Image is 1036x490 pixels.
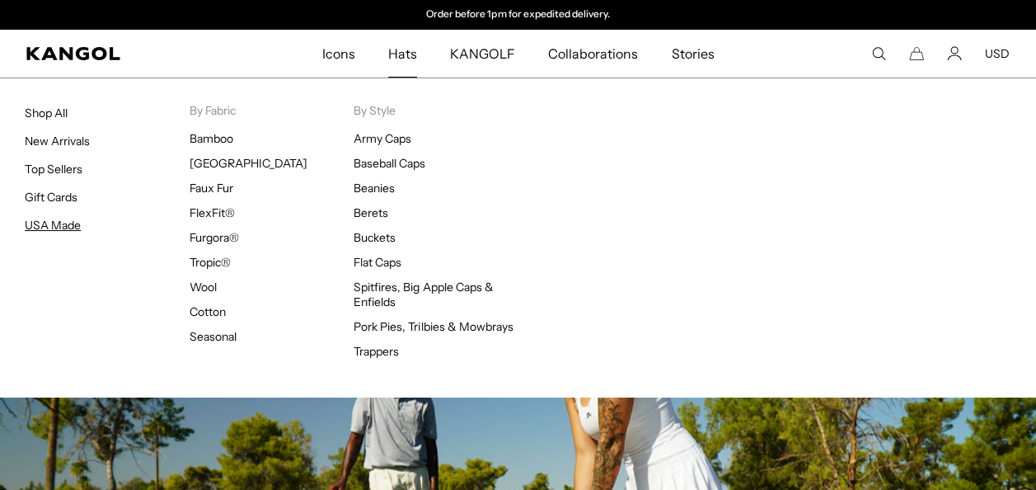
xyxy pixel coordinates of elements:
span: KANGOLF [450,30,515,78]
a: Berets [354,205,388,220]
a: Furgora® [190,230,239,245]
button: USD [985,46,1010,61]
a: Trappers [354,344,399,359]
a: Army Caps [354,131,411,146]
a: Hats [372,30,434,78]
p: Order before 1pm for expedited delivery. [426,8,610,21]
a: Spitfires, Big Apple Caps & Enfields [354,280,494,309]
a: Faux Fur [190,181,233,196]
a: Account [947,46,962,61]
a: Bamboo [190,131,233,146]
a: Pork Pies, Trilbies & Mowbrays [354,319,513,334]
a: FlexFit® [190,205,235,220]
a: Shop All [25,106,68,120]
span: Collaborations [548,30,638,78]
a: USA Made [25,218,81,233]
a: Tropic® [190,255,231,270]
div: 2 of 2 [349,8,688,21]
a: Seasonal [190,329,237,344]
div: Announcement [349,8,688,21]
a: Flat Caps [354,255,401,270]
span: Icons [321,30,354,78]
a: KANGOLF [434,30,532,78]
a: Icons [305,30,371,78]
a: Kangol [26,47,213,60]
button: Cart [909,46,924,61]
slideshow-component: Announcement bar [349,8,688,21]
a: Beanies [354,181,395,196]
a: Collaborations [532,30,654,78]
a: Gift Cards [25,190,77,205]
a: Wool [190,280,217,294]
a: Baseball Caps [354,156,425,171]
a: Top Sellers [25,162,82,177]
a: Cotton [190,304,226,319]
a: [GEOGRAPHIC_DATA] [190,156,307,171]
a: Buckets [354,230,396,245]
p: By Fabric [190,103,354,118]
span: Hats [388,30,417,78]
span: Stories [671,30,714,78]
summary: Search here [871,46,886,61]
a: Stories [654,30,730,78]
a: New Arrivals [25,134,90,148]
p: By Style [354,103,518,118]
